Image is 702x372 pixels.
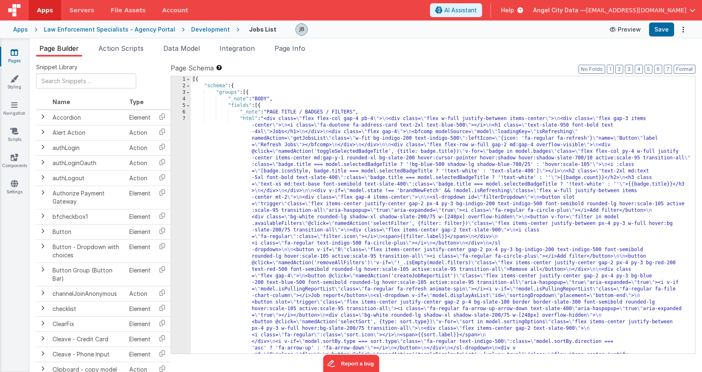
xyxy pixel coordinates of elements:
img: 9990944320bbc1bcb8cfbc08cd9c0949 [296,24,307,35]
td: Action [126,155,154,170]
span: AI Assistant [444,6,477,14]
span: Type [129,98,144,105]
div: Law Enforcement Specialists - Agency Portal [44,25,175,34]
button: 1 [607,65,614,74]
button: 4 [635,65,643,74]
button: Options [677,24,689,35]
td: Element [126,110,154,125]
td: Element [126,186,154,209]
td: Element [126,224,154,239]
td: authLoginOauth [49,155,126,170]
button: Preview [605,23,646,36]
td: Element [126,301,154,316]
button: 2 [615,65,623,74]
div: 4 [171,96,191,102]
td: bfcheckbox1 [49,209,126,224]
span: Action Scripts [98,44,144,52]
td: Authorize Payment Gateway [49,186,126,209]
td: Element [126,316,154,331]
span: Servers [69,6,94,14]
td: channelJoinAnonymous [49,286,126,301]
span: Name [53,98,70,105]
span: Page Builder [39,44,79,52]
button: No Folds [579,65,605,74]
td: Element [126,239,154,263]
span: Snippet Library [36,63,78,71]
button: Save [649,23,674,36]
td: Accordion [49,110,126,125]
td: Element [126,347,154,362]
span: Page Info [274,44,305,52]
button: Format [674,65,695,74]
td: Cleave - Phone Input [49,347,126,362]
div: 1 [171,76,191,83]
button: AI Assistant [430,3,482,17]
td: authLogin [49,140,126,155]
td: Action [126,140,154,155]
button: 7 [664,65,672,74]
td: checklist [49,301,126,316]
iframe: Marker.io feedback button [323,355,379,372]
div: 3 [171,89,191,96]
td: Button [49,224,126,239]
td: Element [126,209,154,224]
td: Action [126,286,154,301]
span: Apps [37,6,53,14]
span: Page Schema [171,63,214,73]
span: File Assets [111,6,146,14]
td: Action [126,125,154,140]
h4: Jobs List [249,26,277,32]
td: ClearFix [49,316,126,331]
div: Apps [13,25,28,34]
td: Alert Action [49,125,126,140]
span: Integration [220,44,255,52]
span: [EMAIL_ADDRESS][DOMAIN_NAME] [586,6,686,14]
input: Search Snippets ... [36,73,136,88]
td: Button Group (Button Bar) [49,263,126,286]
span: Data Model [163,44,200,52]
span: Angel City Data — [533,6,586,14]
td: Action [126,170,154,186]
div: 5 [171,102,191,109]
button: 6 [654,65,662,74]
button: 5 [645,65,652,74]
button: Angel City Data — [EMAIL_ADDRESS][DOMAIN_NAME] [533,6,695,14]
td: authLogout [49,170,126,186]
td: Element [126,331,154,347]
td: Cleave - Credit Card [49,331,126,347]
div: 2 [171,83,191,89]
td: Element [126,263,154,286]
td: Button - Dropdown with choices [49,239,126,263]
button: 3 [625,65,633,74]
div: Development [191,25,230,34]
span: Help [501,6,514,14]
div: 6 [171,109,191,116]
